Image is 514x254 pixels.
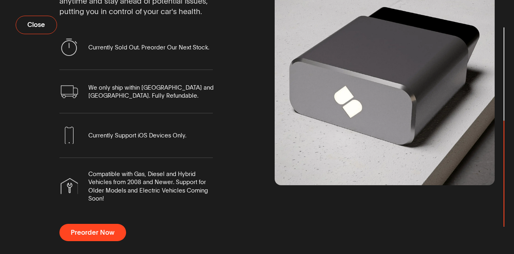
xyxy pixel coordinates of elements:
span: Soon! [88,195,104,203]
span: [GEOGRAPHIC_DATA]. Fully Refundable. [88,92,198,100]
span: We only ship within [GEOGRAPHIC_DATA] and [88,84,214,92]
img: Mechanic Icon [61,178,78,194]
span: Currently Support iOS Devices Only. [88,131,186,139]
span: We only ship within United States and Canada. Fully Refundable. [88,84,214,100]
span: Vehicles from 2008 and Newer. Support for [88,178,206,186]
img: Delivery Icon [61,85,78,98]
button: Preorder Now [59,224,126,241]
button: Close [16,16,57,34]
img: Phone Icon [61,127,78,144]
span: Compatible with Gas, Diesel and Hybrid Vehicles from 2008 and Newer. Support for Older Models and... [88,170,208,203]
span: Currently Sold Out. Preorder Our Next Stock. [88,43,209,51]
img: Timed Promo Icon [61,39,78,56]
span: Compatible with Gas, Diesel and Hybrid [88,170,196,178]
span: putting you in control of your car's health. [59,6,202,17]
span: Older Models and Electric Vehicles Coming [88,186,208,195]
span: Close [27,21,45,28]
span: Preorder Now [71,229,115,236]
